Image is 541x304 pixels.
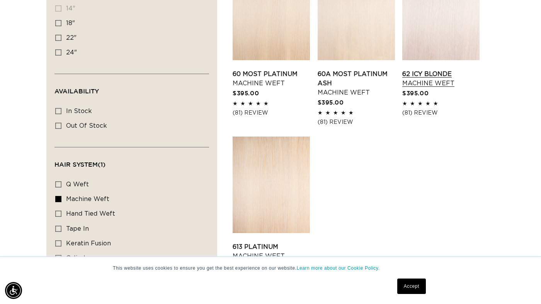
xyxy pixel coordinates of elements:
span: 22" [66,35,77,41]
a: 60 Most Platinum Machine Weft [233,69,310,88]
span: machine weft [66,196,109,202]
a: Learn more about our Cookie Policy. [297,265,380,271]
span: 24" [66,49,77,56]
span: In stock [66,108,92,114]
a: Accept [397,279,426,294]
span: keratin fusion [66,240,111,247]
span: hand tied weft [66,211,115,217]
summary: Availability (0 selected) [54,74,209,102]
span: cylinder [66,255,92,261]
span: 18" [66,20,75,26]
a: 613 Platinum Machine Weft [233,242,310,261]
span: (1) [98,161,105,168]
summary: Hair System (1 selected) [54,147,209,175]
a: 62 Icy Blonde Machine Weft [402,69,480,88]
div: Accessibility Menu [5,282,22,299]
span: q weft [66,181,89,187]
p: This website uses cookies to ensure you get the best experience on our website. [113,265,428,272]
span: Availability [54,88,99,95]
span: tape in [66,226,89,232]
span: Out of stock [66,123,107,129]
a: 60A Most Platinum Ash Machine Weft [318,69,395,97]
span: Hair System [54,161,105,168]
